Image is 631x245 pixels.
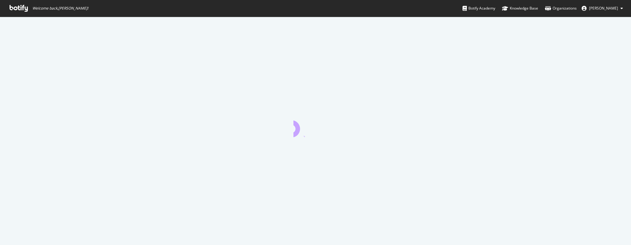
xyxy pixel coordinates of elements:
[502,5,538,11] div: Knowledge Base
[545,5,577,11] div: Organizations
[32,6,88,11] span: Welcome back, [PERSON_NAME] !
[463,5,495,11] div: Botify Academy
[589,6,618,11] span: MIke Davis
[293,115,338,137] div: animation
[577,3,628,13] button: [PERSON_NAME]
